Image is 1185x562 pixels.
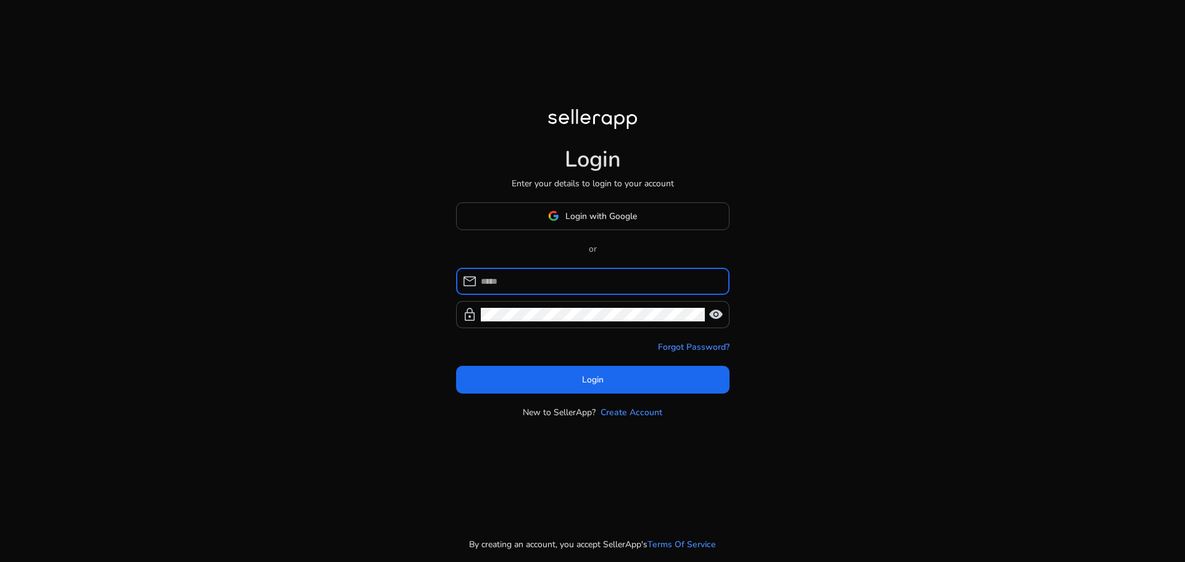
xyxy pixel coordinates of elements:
button: Login with Google [456,202,730,230]
button: Login [456,366,730,394]
h1: Login [565,146,621,173]
span: lock [462,307,477,322]
p: Enter your details to login to your account [512,177,674,190]
a: Forgot Password? [658,341,730,353]
img: google-logo.svg [548,210,559,221]
p: or [456,242,730,255]
a: Create Account [601,406,662,419]
a: Terms Of Service [647,538,716,551]
span: Login with Google [565,210,637,223]
p: New to SellerApp? [523,406,596,419]
span: Login [582,373,604,386]
span: mail [462,274,477,289]
span: visibility [709,307,723,322]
